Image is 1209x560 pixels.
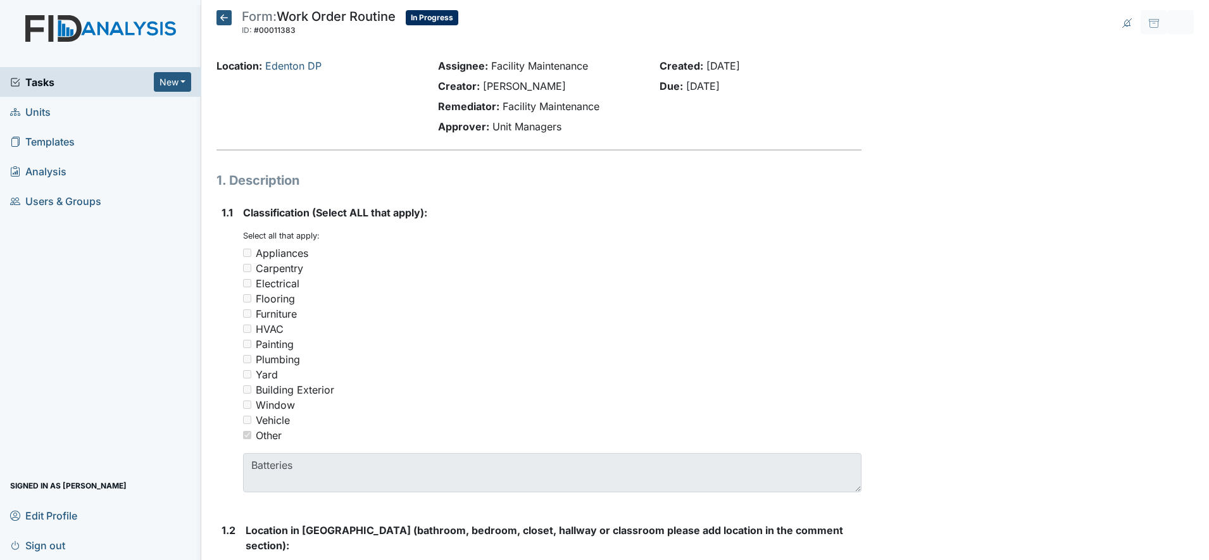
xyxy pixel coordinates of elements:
input: Vehicle [243,416,251,424]
span: Templates [10,132,75,151]
input: Appliances [243,249,251,257]
strong: Assignee: [438,59,488,72]
div: HVAC [256,321,284,337]
div: Other [256,428,282,443]
strong: Creator: [438,80,480,92]
span: Signed in as [PERSON_NAME] [10,476,127,495]
input: Painting [243,340,251,348]
span: In Progress [406,10,458,25]
input: Yard [243,370,251,378]
span: [PERSON_NAME] [483,80,566,92]
div: Yard [256,367,278,382]
span: Notifications are never sent for this task. [1114,10,1141,34]
textarea: Batteries [243,453,861,492]
span: Facility Maintenance [491,59,588,72]
span: Form: [242,9,277,24]
span: ID: [242,25,252,35]
div: Window [256,397,295,413]
div: Carpentry [256,261,303,276]
span: [DATE] [706,59,740,72]
input: Carpentry [243,264,251,272]
span: Units [10,102,51,121]
strong: Remediator: [438,100,499,113]
input: Plumbing [243,355,251,363]
strong: Due: [660,80,683,92]
div: Flooring [256,291,295,306]
small: Select all that apply: [243,231,320,240]
a: Tasks [10,75,154,90]
span: Location in [GEOGRAPHIC_DATA] (bathroom, bedroom, closet, hallway or classroom please add locatio... [246,524,843,552]
input: HVAC [243,325,251,333]
span: Edit Profile [10,506,77,525]
span: [DATE] [686,80,720,92]
span: Unit Managers [492,120,561,133]
span: Classification (Select ALL that apply): [243,206,427,219]
label: 1.1 [222,205,233,220]
h1: 1. Description [216,171,861,190]
strong: Approver: [438,120,489,133]
a: Edenton DP [265,59,322,72]
strong: Location: [216,59,262,72]
span: #00011383 [254,25,296,35]
input: Flooring [243,294,251,302]
div: Painting [256,337,294,352]
button: New [154,72,192,92]
div: Building Exterior [256,382,334,397]
label: 1.2 [222,523,235,538]
input: Furniture [243,309,251,318]
input: Other [243,431,251,439]
input: Window [243,401,251,409]
div: Vehicle [256,413,290,428]
input: Electrical [243,279,251,287]
span: Facility Maintenance [503,100,599,113]
span: Sign out [10,535,65,555]
input: Building Exterior [243,385,251,394]
div: Electrical [256,276,299,291]
div: Furniture [256,306,297,321]
span: Analysis [10,161,66,181]
div: Work Order Routine [242,10,396,38]
strong: Created: [660,59,703,72]
span: Users & Groups [10,191,101,211]
div: Appliances [256,246,308,261]
div: Plumbing [256,352,300,367]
